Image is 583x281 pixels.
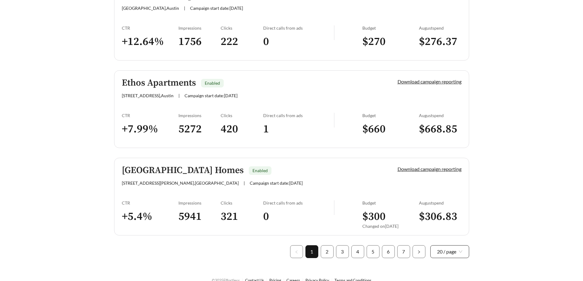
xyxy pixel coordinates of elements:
[398,166,462,172] a: Download campaign reporting
[362,35,419,49] h3: $ 270
[178,93,180,98] span: |
[352,246,364,258] a: 4
[362,224,419,229] div: Changed on [DATE]
[178,122,221,136] h3: 5272
[122,122,178,136] h3: + 7.99 %
[244,180,245,186] span: |
[252,168,268,173] span: Enabled
[205,80,220,86] span: Enabled
[178,113,221,118] div: Impressions
[306,246,318,258] a: 1
[122,78,196,88] h5: Ethos Apartments
[419,113,462,118] div: August spend
[221,25,263,31] div: Clicks
[398,79,462,84] a: Download campaign reporting
[114,70,469,148] a: Ethos ApartmentsEnabled[STREET_ADDRESS],Austin|Campaign start date:[DATE]Download campaign report...
[221,122,263,136] h3: 420
[362,25,419,31] div: Budget
[263,122,334,136] h3: 1
[321,246,333,258] a: 2
[295,250,298,254] span: left
[190,6,243,11] span: Campaign start date: [DATE]
[419,25,462,31] div: August spend
[122,25,178,31] div: CTR
[321,245,334,258] li: 2
[336,246,349,258] a: 3
[417,250,421,254] span: right
[122,35,178,49] h3: + 12.64 %
[382,246,394,258] a: 6
[367,246,379,258] a: 5
[362,200,419,205] div: Budget
[221,210,263,224] h3: 321
[122,165,244,176] h5: [GEOGRAPHIC_DATA] Homes
[250,180,303,186] span: Campaign start date: [DATE]
[290,245,303,258] button: left
[185,93,237,98] span: Campaign start date: [DATE]
[122,93,174,98] span: [STREET_ADDRESS] , Austin
[367,245,379,258] li: 5
[221,35,263,49] h3: 222
[178,200,221,205] div: Impressions
[362,210,419,224] h3: $ 300
[263,113,334,118] div: Direct calls from ads
[437,246,462,258] span: 20 / page
[419,210,462,224] h3: $ 306.83
[362,122,419,136] h3: $ 660
[362,113,419,118] div: Budget
[413,245,425,258] li: Next Page
[430,245,469,258] div: Page Size
[221,113,263,118] div: Clicks
[263,25,334,31] div: Direct calls from ads
[397,245,410,258] li: 7
[305,245,318,258] li: 1
[290,245,303,258] li: Previous Page
[419,35,462,49] h3: $ 276.37
[122,200,178,205] div: CTR
[413,245,425,258] button: right
[114,158,469,235] a: [GEOGRAPHIC_DATA] HomesEnabled[STREET_ADDRESS][PERSON_NAME],[GEOGRAPHIC_DATA]|Campaign start date...
[336,245,349,258] li: 3
[122,180,239,186] span: [STREET_ADDRESS][PERSON_NAME] , [GEOGRAPHIC_DATA]
[122,113,178,118] div: CTR
[382,245,395,258] li: 6
[263,35,334,49] h3: 0
[184,6,185,11] span: |
[178,210,221,224] h3: 5941
[419,200,462,205] div: August spend
[419,122,462,136] h3: $ 668.85
[221,200,263,205] div: Clicks
[351,245,364,258] li: 4
[398,246,410,258] a: 7
[263,200,334,205] div: Direct calls from ads
[178,25,221,31] div: Impressions
[122,6,179,11] span: [GEOGRAPHIC_DATA] , Austin
[178,35,221,49] h3: 1756
[263,210,334,224] h3: 0
[122,210,178,224] h3: + 5.4 %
